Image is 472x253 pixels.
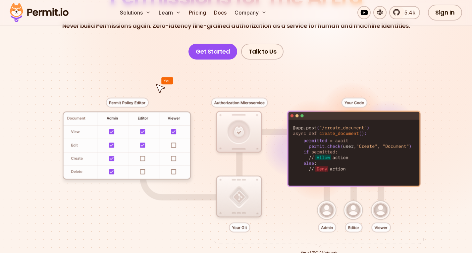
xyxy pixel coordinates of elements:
[186,6,209,19] a: Pricing
[188,44,237,60] a: Get Started
[389,6,420,19] a: 5.4k
[7,1,72,24] img: Permit logo
[428,5,462,21] a: Sign In
[241,44,284,60] a: Talk to Us
[211,6,229,19] a: Docs
[232,6,269,19] button: Company
[62,21,410,30] p: Never build Permissions again. Zero-latency fine-grained authorization as a service for human and...
[400,9,415,17] span: 5.4k
[117,6,153,19] button: Solutions
[156,6,184,19] button: Learn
